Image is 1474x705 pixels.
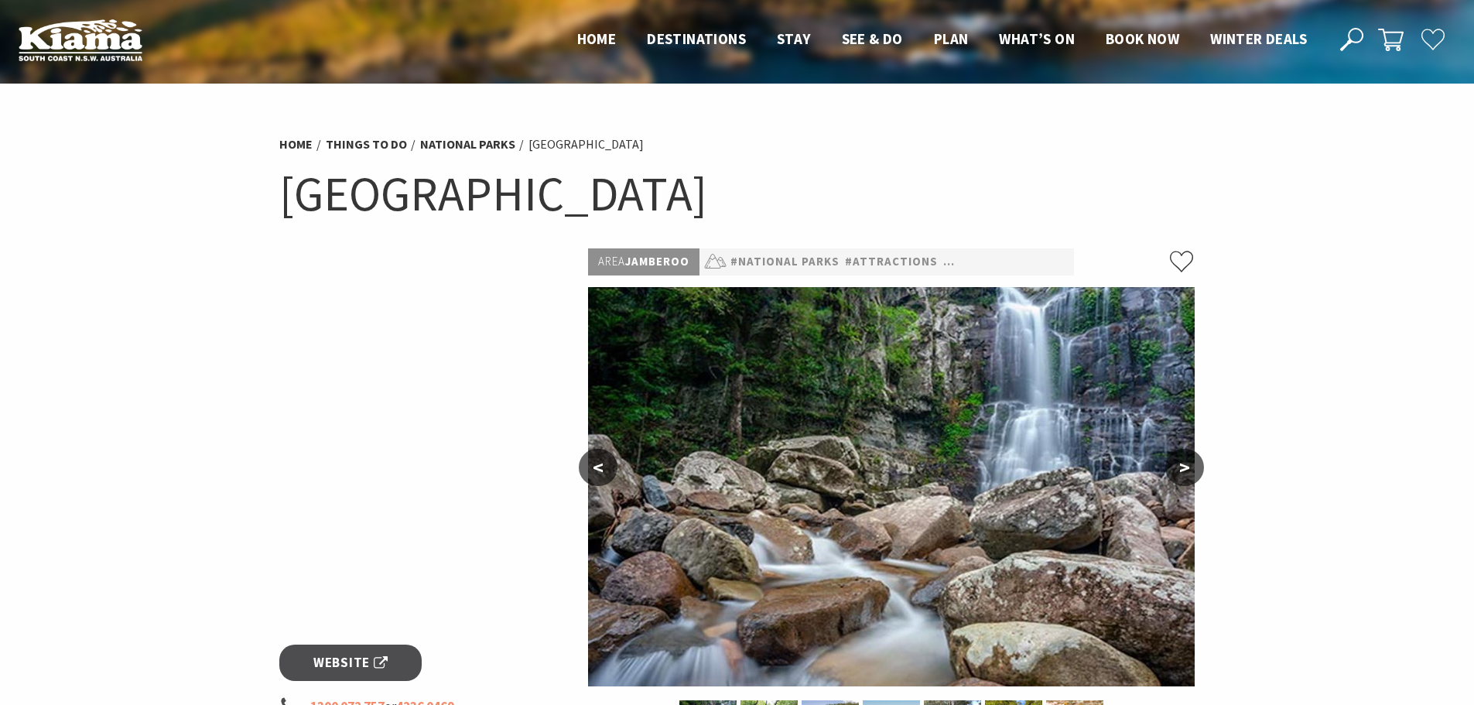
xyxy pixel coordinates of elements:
a: Website [279,645,422,681]
a: #National Parks [730,252,840,272]
h1: [GEOGRAPHIC_DATA] [279,163,1195,225]
span: Stay [777,29,811,48]
span: See & Do [842,29,903,48]
a: #Attractions [845,252,938,272]
a: Things To Do [326,136,407,152]
a: National Parks [420,136,515,152]
span: Winter Deals [1210,29,1307,48]
p: Jamberoo [588,248,699,275]
span: What’s On [999,29,1075,48]
li: [GEOGRAPHIC_DATA] [528,135,644,155]
button: > [1165,449,1204,486]
nav: Main Menu [562,27,1322,53]
span: Book now [1106,29,1179,48]
a: #Natural Attractions [943,252,1094,272]
span: Website [313,652,388,673]
button: < [579,449,617,486]
a: Home [279,136,313,152]
span: Home [577,29,617,48]
span: Plan [934,29,969,48]
img: Water rushes over rocks below Minnamurra Falls in Budderoo National Park. Photo credit: John Spencer [588,287,1195,686]
span: Destinations [647,29,746,48]
img: Kiama Logo [19,19,142,61]
span: Area [598,254,625,269]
